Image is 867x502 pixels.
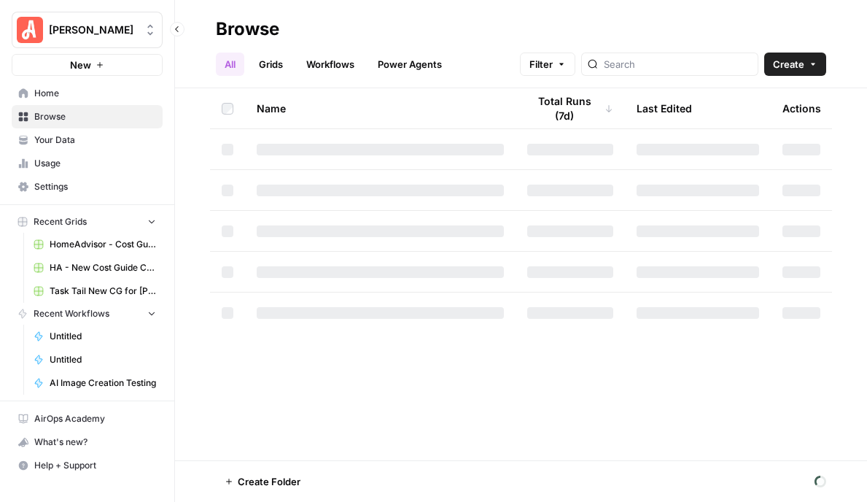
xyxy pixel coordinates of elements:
input: Search [604,57,752,72]
a: Untitled [27,348,163,371]
button: What's new? [12,430,163,454]
div: What's new? [12,431,162,453]
span: Settings [34,180,156,193]
span: AirOps Academy [34,412,156,425]
span: Filter [529,57,553,72]
a: HomeAdvisor - Cost Guide Updates [27,233,163,256]
div: Actions [782,88,821,128]
span: AI Image Creation Testing [50,376,156,390]
img: Angi Logo [17,17,43,43]
a: AirOps Academy [12,407,163,430]
a: Your Data [12,128,163,152]
span: HA - New Cost Guide Creation Grid [50,261,156,274]
button: New [12,54,163,76]
span: Browse [34,110,156,123]
button: Filter [520,53,575,76]
a: Workflows [298,53,363,76]
span: New [70,58,91,72]
a: Settings [12,175,163,198]
a: Power Agents [369,53,451,76]
span: Untitled [50,353,156,366]
a: Untitled [27,325,163,348]
span: Usage [34,157,156,170]
span: Help + Support [34,459,156,472]
button: Recent Workflows [12,303,163,325]
a: All [216,53,244,76]
a: Browse [12,105,163,128]
a: HA - New Cost Guide Creation Grid [27,256,163,279]
div: Total Runs (7d) [527,88,613,128]
a: Usage [12,152,163,175]
a: Grids [250,53,292,76]
span: Create [773,57,804,72]
button: Create Folder [216,470,309,493]
span: Recent Workflows [34,307,109,320]
a: Home [12,82,163,105]
span: [PERSON_NAME] [49,23,137,37]
button: Help + Support [12,454,163,477]
button: Create [764,53,826,76]
span: Task Tail New CG for [PERSON_NAME] Grid [50,285,156,298]
div: Last Edited [637,88,692,128]
a: AI Image Creation Testing [27,371,163,395]
span: Create Folder [238,474,300,489]
span: HomeAdvisor - Cost Guide Updates [50,238,156,251]
span: Your Data [34,134,156,147]
span: Untitled [50,330,156,343]
div: Name [257,88,504,128]
span: Home [34,87,156,100]
div: Browse [216,18,279,41]
button: Recent Grids [12,211,163,233]
button: Workspace: Angi [12,12,163,48]
span: Recent Grids [34,215,87,228]
a: Task Tail New CG for [PERSON_NAME] Grid [27,279,163,303]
